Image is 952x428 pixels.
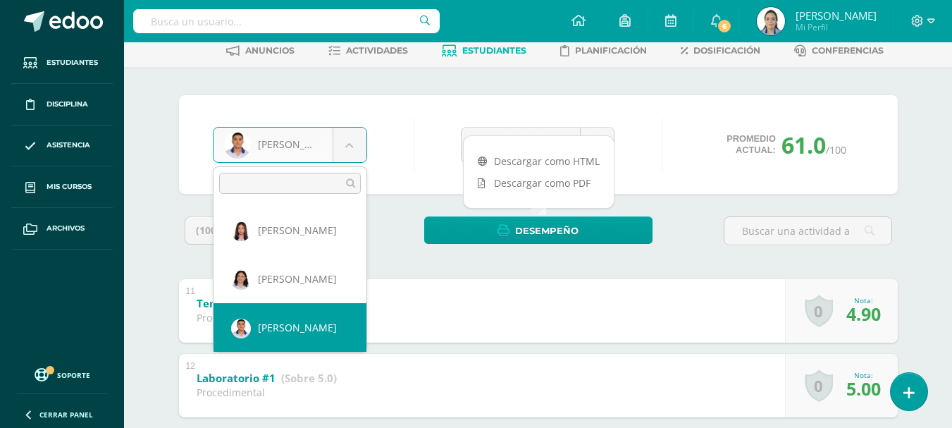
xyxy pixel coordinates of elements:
[258,272,337,286] span: [PERSON_NAME]
[231,319,251,338] img: 5cc0c61cee6e0d4e9128f399a6322fc7.png
[258,321,337,334] span: [PERSON_NAME]
[231,221,251,241] img: af208883570c77b4ff16488c20df2ba0.png
[231,270,251,290] img: 2faa3de795c294d6c7a02d69cd71dd07.png
[258,224,337,237] span: [PERSON_NAME]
